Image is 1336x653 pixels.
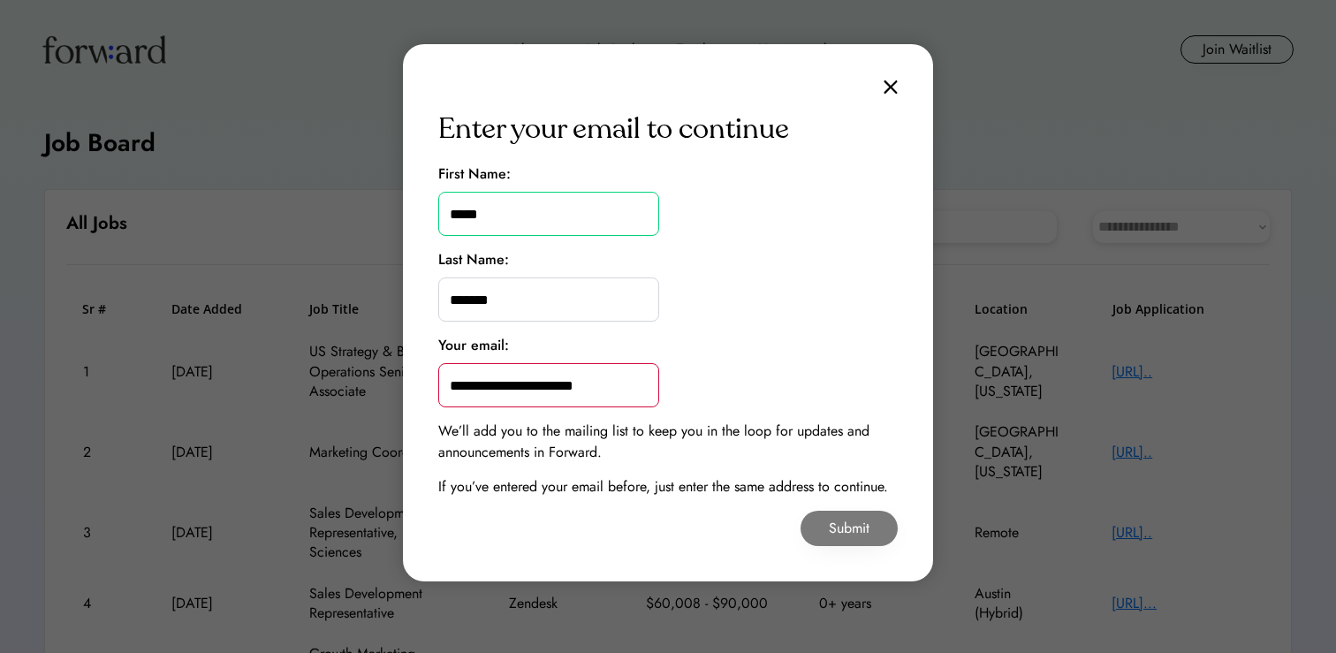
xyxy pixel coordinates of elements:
div: We’ll add you to the mailing list to keep you in the loop for updates and announcements in Forward. [438,421,898,463]
div: Your email: [438,335,509,356]
div: If you’ve entered your email before, just enter the same address to continue. [438,476,888,497]
button: Submit [801,511,898,546]
div: Last Name: [438,249,509,270]
div: First Name: [438,163,511,185]
img: close.svg [884,80,898,95]
div: Enter your email to continue [438,108,789,150]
